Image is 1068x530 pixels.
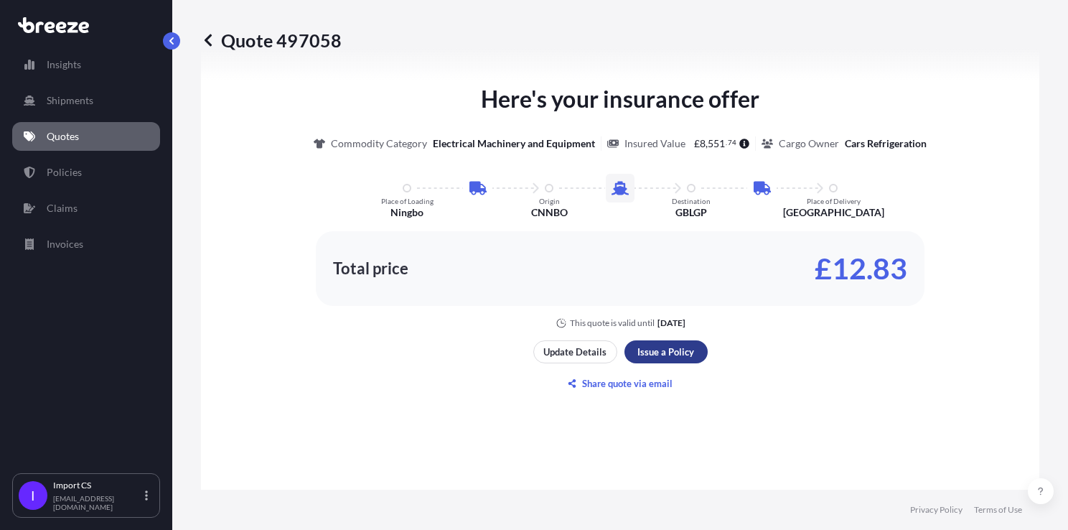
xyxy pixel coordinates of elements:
[53,480,142,491] p: Import CS
[706,139,708,149] span: ,
[390,205,423,220] p: Ningbo
[47,57,81,72] p: Insights
[910,504,962,516] a: Privacy Policy
[700,139,706,149] span: 8
[974,504,1022,516] a: Terms of Use
[708,139,725,149] span: 551
[53,494,142,511] p: [EMAIL_ADDRESS][DOMAIN_NAME]
[12,122,160,151] a: Quotes
[12,194,160,223] a: Claims
[728,140,736,145] span: 74
[845,136,927,151] p: Cars Refrigeration
[533,372,708,395] button: Share quote via email
[433,136,595,151] p: Electrical Machinery and Equipment
[333,261,408,276] p: Total price
[783,205,884,220] p: [GEOGRAPHIC_DATA]
[331,136,427,151] p: Commodity Category
[815,257,907,280] p: £12.83
[570,317,655,329] p: This quote is valid until
[12,230,160,259] a: Invoices
[624,340,708,363] button: Issue a Policy
[47,237,83,251] p: Invoices
[543,345,606,359] p: Update Details
[582,376,673,391] p: Share quote via email
[12,86,160,115] a: Shipments
[481,82,759,116] p: Here's your insurance offer
[779,136,839,151] p: Cargo Owner
[637,345,694,359] p: Issue a Policy
[533,340,617,363] button: Update Details
[12,158,160,187] a: Policies
[657,317,685,329] p: [DATE]
[47,129,79,144] p: Quotes
[807,197,861,205] p: Place of Delivery
[47,201,78,215] p: Claims
[539,197,560,205] p: Origin
[31,488,35,503] span: I
[726,140,727,145] span: .
[694,139,700,149] span: £
[12,50,160,79] a: Insights
[201,29,342,52] p: Quote 497058
[381,197,434,205] p: Place of Loading
[531,205,568,220] p: CNNBO
[47,165,82,180] p: Policies
[47,93,93,108] p: Shipments
[672,197,711,205] p: Destination
[624,136,685,151] p: Insured Value
[675,205,707,220] p: GBLGP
